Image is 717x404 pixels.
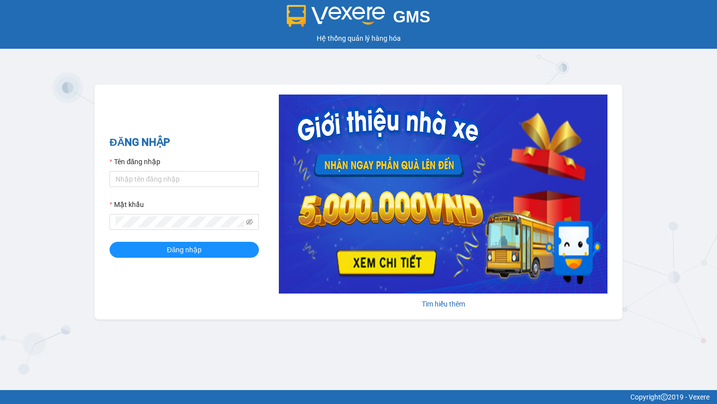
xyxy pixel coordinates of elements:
[116,216,244,227] input: Mật khẩu
[279,299,607,309] div: Tìm hiểu thêm
[110,134,259,151] h2: ĐĂNG NHẬP
[287,15,431,23] a: GMS
[110,156,160,167] label: Tên đăng nhập
[287,5,385,27] img: logo 2
[167,244,202,255] span: Đăng nhập
[110,199,144,210] label: Mật khẩu
[393,7,430,26] span: GMS
[7,392,710,403] div: Copyright 2019 - Vexere
[661,394,668,401] span: copyright
[2,33,715,44] div: Hệ thống quản lý hàng hóa
[110,242,259,258] button: Đăng nhập
[246,218,253,225] span: eye-invisible
[110,171,259,187] input: Tên đăng nhập
[279,95,607,294] img: banner-0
